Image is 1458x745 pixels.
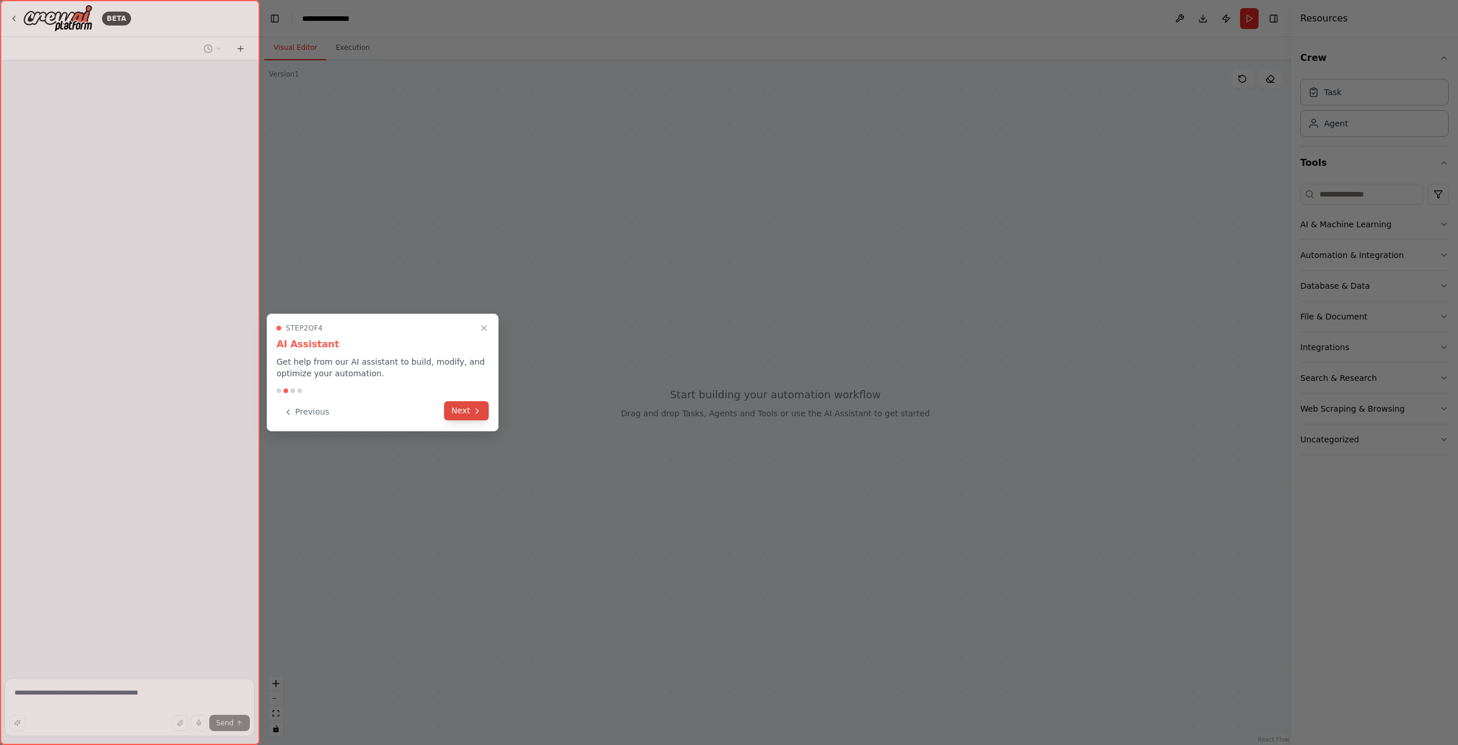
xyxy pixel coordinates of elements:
[277,356,489,379] p: Get help from our AI assistant to build, modify, and optimize your automation.
[477,321,491,335] button: Close walkthrough
[444,401,489,420] button: Next
[277,337,489,351] h3: AI Assistant
[267,10,283,27] button: Hide left sidebar
[286,324,323,333] span: Step 2 of 4
[277,402,336,421] button: Previous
